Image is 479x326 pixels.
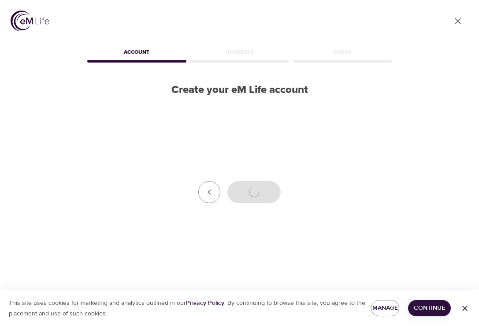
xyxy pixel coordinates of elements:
span: Continue [415,303,444,314]
a: Privacy Policy [186,299,224,307]
button: Manage [371,300,399,316]
h2: Create your eM Life account [85,84,394,96]
button: Continue [408,300,451,316]
img: logo [11,11,49,31]
span: Manage [378,303,392,314]
a: close [447,11,468,32]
